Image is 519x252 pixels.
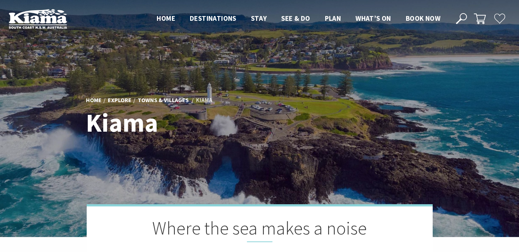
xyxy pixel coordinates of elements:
[149,13,448,25] nav: Main Menu
[123,217,396,242] h2: Where the sea makes a noise
[9,9,67,29] img: Kiama Logo
[196,96,212,105] li: Kiama
[86,109,292,137] h1: Kiama
[86,96,102,104] a: Home
[325,14,341,23] span: Plan
[190,14,236,23] span: Destinations
[138,96,189,104] a: Towns & Villages
[406,14,440,23] span: Book now
[108,96,131,104] a: Explore
[281,14,310,23] span: See & Do
[355,14,391,23] span: What’s On
[251,14,267,23] span: Stay
[157,14,175,23] span: Home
